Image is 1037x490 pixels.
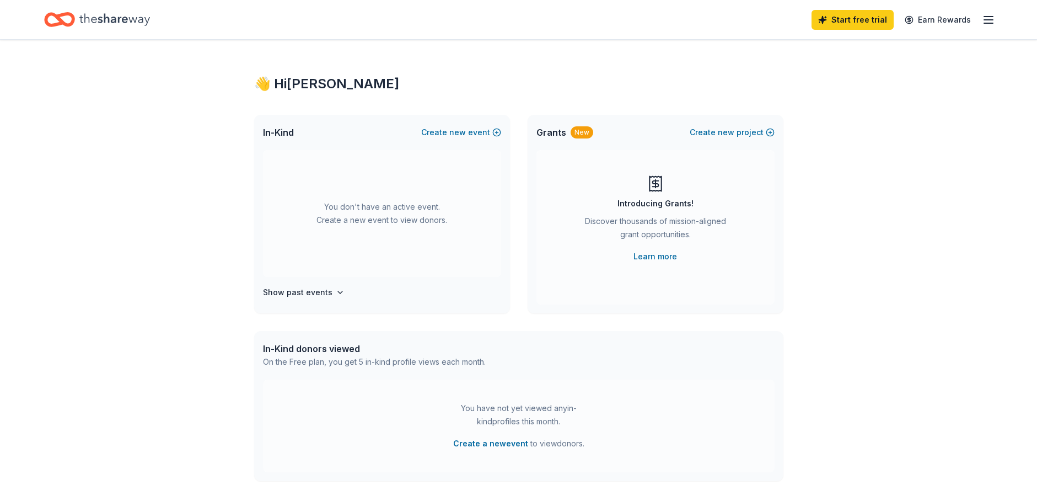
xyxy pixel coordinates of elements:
span: to view donors . [453,437,584,450]
button: Show past events [263,286,345,299]
div: New [571,126,593,139]
button: Create a newevent [453,437,528,450]
h4: Show past events [263,286,332,299]
span: In-Kind [263,126,294,139]
a: Earn Rewards [898,10,977,30]
button: Createnewevent [421,126,501,139]
div: Introducing Grants! [617,197,694,210]
div: You have not yet viewed any in-kind profiles this month. [450,402,588,428]
span: Grants [536,126,566,139]
a: Start free trial [812,10,894,30]
a: Learn more [633,250,677,263]
div: On the Free plan, you get 5 in-kind profile views each month. [263,355,486,369]
div: In-Kind donors viewed [263,342,486,355]
a: Home [44,7,150,33]
span: new [718,126,734,139]
div: Discover thousands of mission-aligned grant opportunities. [581,215,730,246]
button: Createnewproject [690,126,775,139]
div: 👋 Hi [PERSON_NAME] [254,75,783,93]
div: You don't have an active event. Create a new event to view donors. [263,150,501,277]
span: new [449,126,466,139]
